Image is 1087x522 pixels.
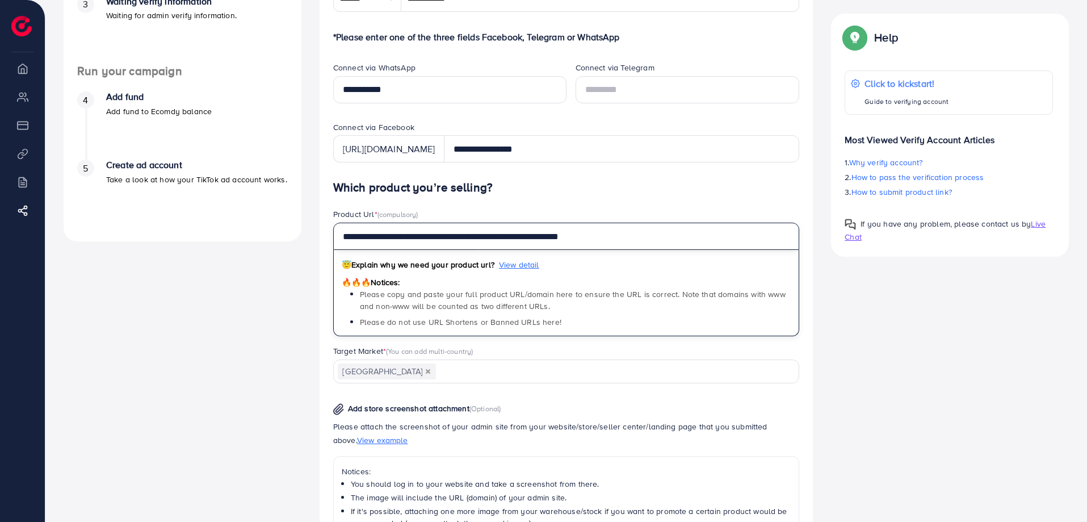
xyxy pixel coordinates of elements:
[333,208,418,220] label: Product Url
[377,209,418,219] span: (compulsory)
[333,403,344,415] img: img
[106,173,287,186] p: Take a look at how your TikTok ad account works.
[342,277,400,288] span: Notices:
[338,364,436,379] span: [GEOGRAPHIC_DATA]
[333,62,416,73] label: Connect via WhatsApp
[64,91,301,160] li: Add fund
[386,346,473,356] span: (You can add multi-country)
[360,289,786,311] span: Please copy and paste your full product URL/domain here to ensure the URL is correct. Note that d...
[342,277,371,288] span: 🔥🔥🔥
[861,218,1031,229] span: If you have any problem, please contact us by
[437,363,785,381] input: Search for option
[333,181,800,195] h4: Which product you’re selling?
[333,360,800,383] div: Search for option
[64,64,301,78] h4: Run your campaign
[1039,471,1078,513] iframe: Chat
[342,259,351,270] span: 😇
[333,345,473,357] label: Target Market
[106,9,237,22] p: Waiting for admin verify information.
[333,135,444,162] div: [URL][DOMAIN_NAME]
[845,170,1053,184] p: 2.
[351,492,791,503] li: The image will include the URL (domain) of your admin site.
[864,95,948,108] p: Guide to verifying account
[342,259,494,270] span: Explain why we need your product url?
[83,162,88,175] span: 5
[360,316,561,328] span: Please do not use URL Shortens or Banned URLs here!
[333,30,800,44] p: *Please enter one of the three fields Facebook, Telegram or WhatsApp
[845,156,1053,169] p: 1.
[576,62,654,73] label: Connect via Telegram
[357,435,408,446] span: View example
[106,160,287,170] h4: Create ad account
[333,122,414,133] label: Connect via Facebook
[845,124,1053,147] p: Most Viewed Verify Account Articles
[864,77,948,90] p: Click to kickstart!
[64,160,301,228] li: Create ad account
[106,91,212,102] h4: Add fund
[342,465,791,478] p: Notices:
[851,186,952,198] span: How to submit product link?
[333,420,800,447] p: Please attach the screenshot of your admin site from your website/store/seller center/landing pag...
[83,94,88,107] span: 4
[845,185,1053,199] p: 3.
[469,403,501,414] span: (Optional)
[11,16,32,36] img: logo
[874,31,898,44] p: Help
[849,157,923,168] span: Why verify account?
[845,27,865,48] img: Popup guide
[851,172,984,183] span: How to pass the verification process
[348,403,469,414] span: Add store screenshot attachment
[351,478,791,490] li: You should log in to your website and take a screenshot from there.
[425,369,431,374] button: Deselect Pakistan
[845,219,856,230] img: Popup guide
[106,105,212,118] p: Add fund to Ecomdy balance
[499,259,539,270] span: View detail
